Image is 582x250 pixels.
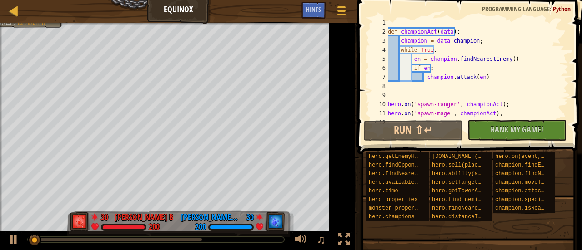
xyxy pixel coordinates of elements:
div: 200 [195,223,206,231]
button: Rank My Game! [467,120,567,141]
span: hero.findNearestOpponentEnemy() [369,171,470,177]
button: Run ⇧↵ [364,120,463,141]
span: hero.ability(abilityName, abilityArgument) [432,171,569,177]
span: hero.champions [369,214,415,220]
span: champion.special() [495,196,554,203]
span: Programming language [482,5,550,13]
div: 3 [370,36,388,45]
button: Show game menu [330,2,353,23]
button: Toggle fullscreen [335,231,353,250]
span: hero.findOpponentEnemies() [369,162,454,168]
div: 1 [370,18,388,27]
div: 11 [370,109,388,118]
div: 7 [370,73,388,82]
span: ♫ [316,233,326,246]
div: [PERSON_NAME] B [115,211,173,223]
span: Incomplete [18,21,47,26]
span: [DOMAIN_NAME](towerType, place) [432,153,533,160]
div: 6 [370,64,388,73]
span: monster properties [369,205,428,211]
div: 12 [370,118,388,127]
button: ♫ [315,231,330,250]
span: hero.getEnemyHero() [369,153,431,160]
span: hero.distanceTo(target) [432,214,507,220]
div: 30 [245,211,254,220]
div: 30 [101,211,110,220]
div: 5 [370,54,388,64]
div: 8 [370,82,388,91]
div: 200 [149,223,160,231]
span: Hints [306,5,321,14]
span: hero.findNearestEnemy() [432,205,507,211]
span: : [15,21,18,26]
span: champion.attack(target) [495,188,571,194]
img: thang_avatar_frame.png [70,212,90,231]
span: Python [553,5,571,13]
img: thang_avatar_frame.png [265,212,285,231]
span: Rank My Game! [491,124,543,135]
span: hero.sell(place) [432,162,484,168]
div: [PERSON_NAME](owo) [181,211,240,223]
span: : [550,5,553,13]
span: hero.setTargeting(tower, targetingType) [432,179,560,186]
span: hero.getTowerAt(place) [432,188,504,194]
span: hero.availableTowerTypes [369,179,447,186]
span: champion.findEnemies() [495,162,567,168]
span: hero properties [369,196,418,203]
span: hero.on(event, callback) [495,153,574,160]
span: champion.isReady() [495,205,554,211]
div: 10 [370,100,388,109]
span: hero.findEnemies() [432,196,491,203]
span: hero.time [369,188,398,194]
button: Ctrl + P: Play [5,231,23,250]
div: 2 [370,27,388,36]
div: 4 [370,45,388,54]
div: 9 [370,91,388,100]
button: Adjust volume [292,231,310,250]
span: champion.moveTo(place) [495,179,567,186]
